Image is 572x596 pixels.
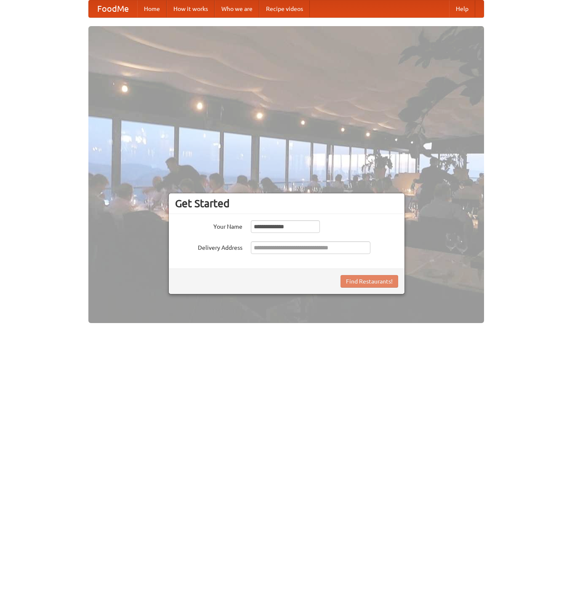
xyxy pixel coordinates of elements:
[175,220,242,231] label: Your Name
[175,241,242,252] label: Delivery Address
[215,0,259,17] a: Who we are
[175,197,398,210] h3: Get Started
[259,0,310,17] a: Recipe videos
[89,0,137,17] a: FoodMe
[341,275,398,288] button: Find Restaurants!
[167,0,215,17] a: How it works
[449,0,475,17] a: Help
[137,0,167,17] a: Home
